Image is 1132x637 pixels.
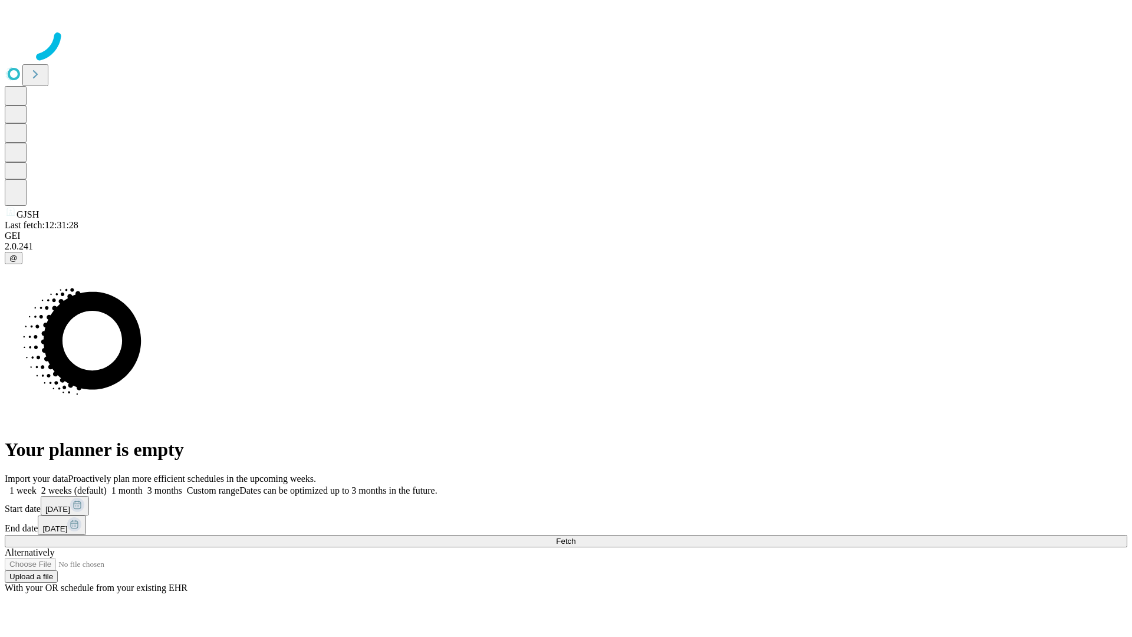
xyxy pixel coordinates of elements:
[187,485,239,495] span: Custom range
[5,252,22,264] button: @
[5,547,54,557] span: Alternatively
[239,485,437,495] span: Dates can be optimized up to 3 months in the future.
[5,570,58,583] button: Upload a file
[5,515,1127,535] div: End date
[17,209,39,219] span: GJSH
[5,439,1127,461] h1: Your planner is empty
[38,515,86,535] button: [DATE]
[147,485,182,495] span: 3 months
[5,220,78,230] span: Last fetch: 12:31:28
[5,583,187,593] span: With your OR schedule from your existing EHR
[42,524,67,533] span: [DATE]
[5,474,68,484] span: Import your data
[45,505,70,514] span: [DATE]
[41,485,107,495] span: 2 weeks (default)
[556,537,575,546] span: Fetch
[5,241,1127,252] div: 2.0.241
[5,535,1127,547] button: Fetch
[41,496,89,515] button: [DATE]
[5,231,1127,241] div: GEI
[68,474,316,484] span: Proactively plan more efficient schedules in the upcoming weeks.
[9,485,37,495] span: 1 week
[111,485,143,495] span: 1 month
[5,496,1127,515] div: Start date
[9,254,18,262] span: @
